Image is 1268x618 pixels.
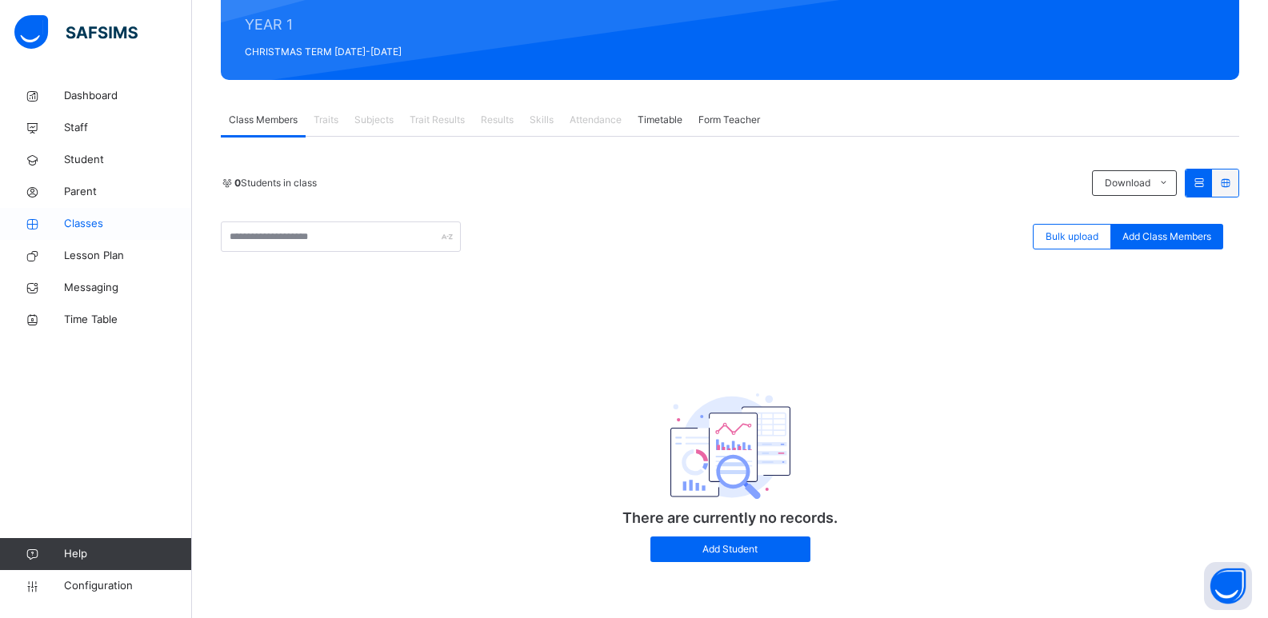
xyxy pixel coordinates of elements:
[1204,562,1252,610] button: Open asap
[64,248,192,264] span: Lesson Plan
[481,113,514,127] span: Results
[64,578,191,594] span: Configuration
[64,280,192,296] span: Messaging
[229,113,298,127] span: Class Members
[638,113,682,127] span: Timetable
[698,113,760,127] span: Form Teacher
[570,113,622,127] span: Attendance
[234,176,317,190] span: Students in class
[354,113,394,127] span: Subjects
[64,546,191,562] span: Help
[530,113,554,127] span: Skills
[234,177,241,189] b: 0
[64,88,192,104] span: Dashboard
[64,152,192,168] span: Student
[314,113,338,127] span: Traits
[64,184,192,200] span: Parent
[570,507,890,528] p: There are currently no records.
[1046,229,1098,244] span: Bulk upload
[64,312,192,328] span: Time Table
[662,542,798,556] span: Add Student
[570,349,890,578] div: There are currently no records.
[410,113,465,127] span: Trait Results
[64,120,192,136] span: Staff
[1122,229,1211,244] span: Add Class Members
[670,393,790,499] img: classEmptyState.7d4ec5dc6d57f4e1adfd249b62c1c528.svg
[1105,176,1150,190] span: Download
[64,216,192,232] span: Classes
[14,15,138,49] img: safsims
